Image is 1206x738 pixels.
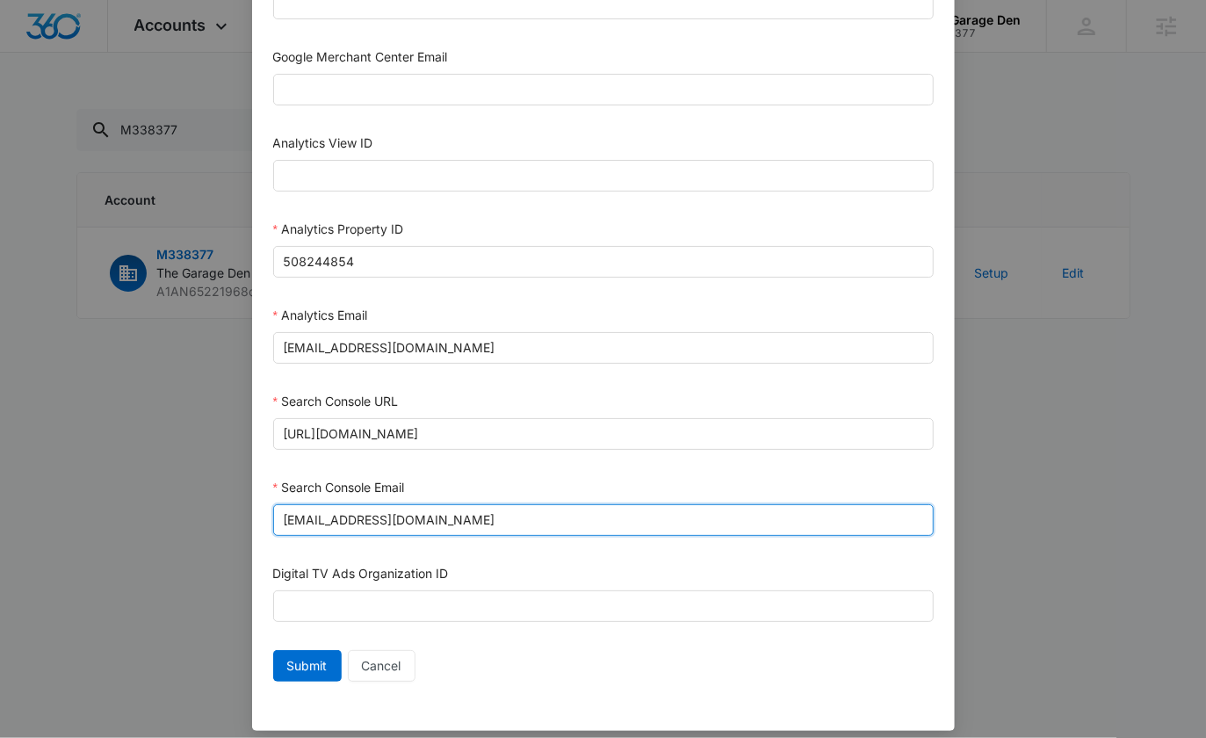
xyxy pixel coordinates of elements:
[273,394,398,409] label: Search Console URL
[273,74,934,105] input: Google Merchant Center Email
[273,504,934,536] input: Search Console Email
[362,656,401,676] span: Cancel
[273,307,367,322] label: Analytics Email
[273,590,934,622] input: Digital TV Ads Organization ID
[273,650,342,682] button: Submit
[287,656,328,676] span: Submit
[273,160,934,192] input: Analytics View ID
[273,332,934,364] input: Analytics Email
[348,650,415,682] button: Cancel
[273,135,373,150] label: Analytics View ID
[273,221,403,236] label: Analytics Property ID
[273,418,934,450] input: Search Console URL
[273,246,934,278] input: Analytics Property ID
[273,566,449,581] label: Digital TV Ads Organization ID
[273,49,448,64] label: Google Merchant Center Email
[273,480,404,495] label: Search Console Email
